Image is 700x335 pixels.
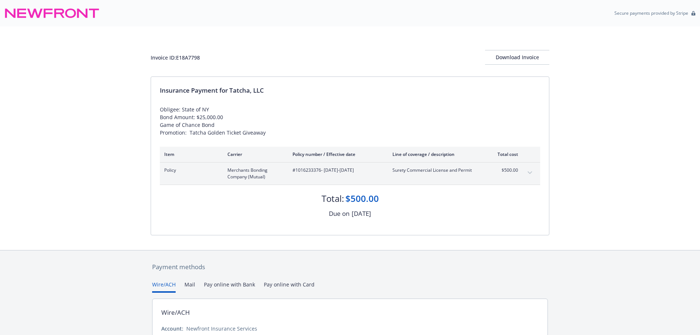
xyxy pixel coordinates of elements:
p: Secure payments provided by Stripe [614,10,688,16]
div: Line of coverage / description [392,151,479,157]
div: Download Invoice [485,50,549,64]
div: Obligee: State of NY Bond Amount: $25,000.00 Game of Chance Bond Promotion: Tatcha Golden Ticket ... [160,106,540,136]
button: Wire/ACH [152,281,176,293]
span: $500.00 [491,167,518,174]
div: Total cost [491,151,518,157]
div: Payment methods [152,262,548,272]
span: Merchants Bonding Company (Mutual) [227,167,281,180]
button: Mail [184,281,195,293]
div: Carrier [227,151,281,157]
button: expand content [524,167,536,179]
div: Newfront Insurance Services [186,325,257,332]
span: Surety Commercial License and Permit [392,167,479,174]
div: Wire/ACH [161,308,190,317]
div: Due on [329,209,349,218]
button: Pay online with Bank [204,281,255,293]
button: Download Invoice [485,50,549,65]
div: Account: [161,325,183,332]
div: $500.00 [345,192,379,205]
div: Insurance Payment for Tatcha, LLC [160,86,540,95]
button: Pay online with Card [264,281,315,293]
div: [DATE] [352,209,371,218]
span: #1016233376 - [DATE]-[DATE] [292,167,381,174]
div: Policy number / Effective date [292,151,381,157]
div: Invoice ID: E18A7798 [151,54,200,61]
div: Item [164,151,216,157]
span: Policy [164,167,216,174]
div: Total: [322,192,344,205]
div: PolicyMerchants Bonding Company (Mutual)#1016233376- [DATE]-[DATE]Surety Commercial License and P... [160,163,540,185]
